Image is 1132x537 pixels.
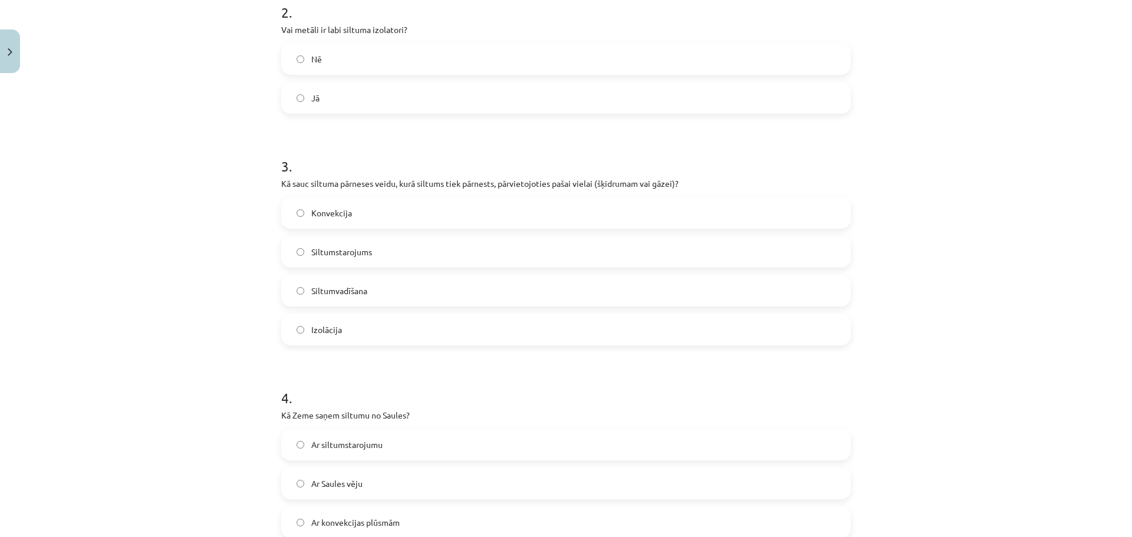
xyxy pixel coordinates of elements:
[297,94,304,102] input: Jā
[297,441,304,449] input: Ar siltumstarojumu
[311,516,400,529] span: Ar konvekcijas plūsmām
[297,209,304,217] input: Konvekcija
[311,53,322,65] span: Nē
[281,24,851,36] p: Vai metāli ir labi siltuma izolatori?
[281,369,851,406] h1: 4 .
[281,137,851,174] h1: 3 .
[281,177,851,190] p: Kā sauc siltuma pārneses veidu, kurā siltums tiek pārnests, pārvietojoties pašai vielai (šķidruma...
[297,326,304,334] input: Izolācija
[8,48,12,56] img: icon-close-lesson-0947bae3869378f0d4975bcd49f059093ad1ed9edebbc8119c70593378902aed.svg
[297,248,304,256] input: Siltumstarojums
[297,480,304,487] input: Ar Saules vēju
[311,246,372,258] span: Siltumstarojums
[281,409,851,421] p: Kā Zeme saņem siltumu no Saules?
[311,285,367,297] span: Siltumvadīšana
[311,324,342,336] span: Izolācija
[297,55,304,63] input: Nē
[297,287,304,295] input: Siltumvadīšana
[297,519,304,526] input: Ar konvekcijas plūsmām
[311,477,363,490] span: Ar Saules vēju
[311,92,320,104] span: Jā
[311,207,352,219] span: Konvekcija
[311,439,383,451] span: Ar siltumstarojumu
